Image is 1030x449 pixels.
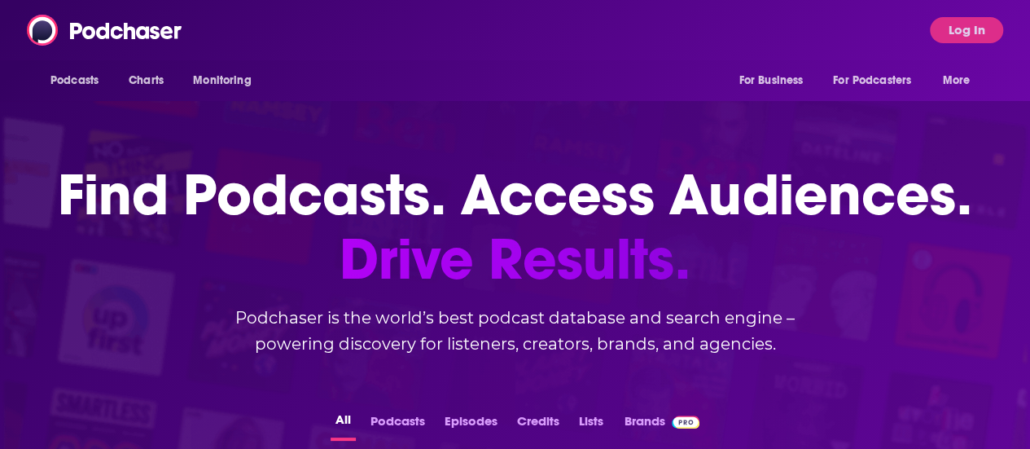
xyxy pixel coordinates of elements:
img: Podchaser Pro [672,416,700,429]
h1: Find Podcasts. Access Audiences. [58,163,972,292]
span: Monitoring [193,69,251,92]
button: open menu [727,65,823,96]
span: For Podcasters [833,69,911,92]
img: Podchaser - Follow, Share and Rate Podcasts [27,15,183,46]
button: open menu [822,65,935,96]
button: open menu [39,65,120,96]
span: More [943,69,971,92]
span: Charts [129,69,164,92]
span: Podcasts [50,69,99,92]
button: All [331,409,356,441]
span: Drive Results. [58,227,972,292]
a: BrandsPodchaser Pro [625,409,700,441]
button: Credits [512,409,564,441]
span: For Business [739,69,803,92]
button: Episodes [440,409,502,441]
button: open menu [182,65,272,96]
button: open menu [931,65,991,96]
button: Podcasts [366,409,430,441]
h2: Podchaser is the world’s best podcast database and search engine – powering discovery for listene... [190,305,841,357]
button: Log In [930,17,1003,43]
button: Lists [574,409,608,441]
a: Charts [118,65,173,96]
